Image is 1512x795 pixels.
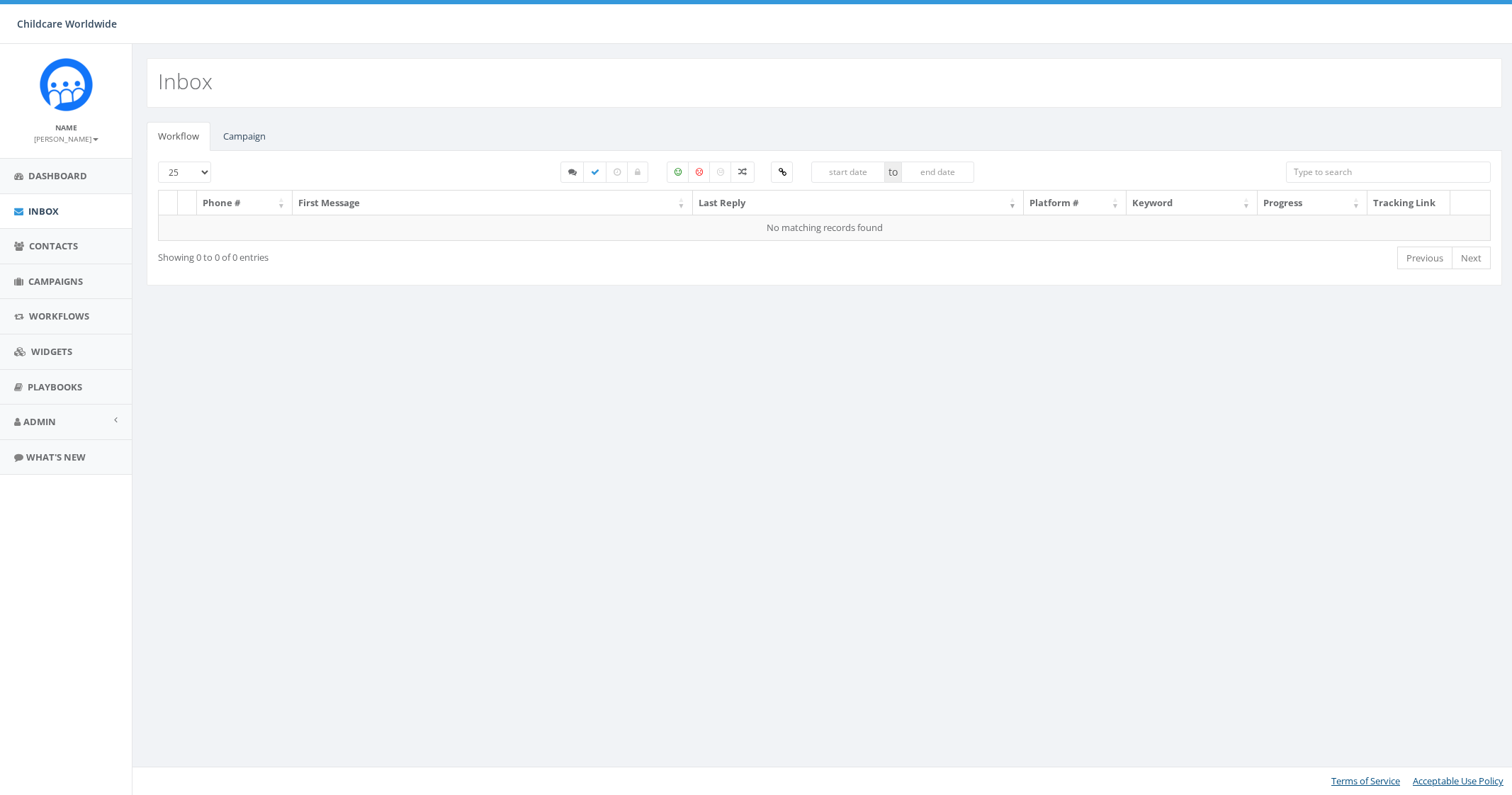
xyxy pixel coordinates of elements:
[1127,191,1258,215] th: Keyword: activate to sort column ascending
[583,162,607,183] label: Completed
[627,162,648,183] label: Closed
[606,162,628,183] label: Expired
[158,245,701,264] div: Showing 0 to 0 of 0 entries
[31,345,72,358] span: Widgets
[40,58,93,111] img: Rally_Corp_Icon.png
[1397,247,1452,270] a: Previous
[1024,191,1127,215] th: Platform #: activate to sort column ascending
[693,191,1024,215] th: Last Reply: activate to sort column ascending
[901,162,975,183] input: end date
[1452,247,1491,270] a: Next
[1331,774,1400,787] a: Terms of Service
[1258,191,1367,215] th: Progress: activate to sort column ascending
[29,239,78,252] span: Contacts
[688,162,711,183] label: Negative
[34,132,98,145] a: [PERSON_NAME]
[1413,774,1503,787] a: Acceptable Use Policy
[29,310,89,322] span: Workflows
[771,162,793,183] label: Clicked
[560,162,585,183] label: Started
[197,191,293,215] th: Phone #: activate to sort column ascending
[28,380,82,393] span: Playbooks
[34,134,98,144] small: [PERSON_NAME]
[28,205,59,218] span: Inbox
[159,215,1491,240] td: No matching records found
[811,162,885,183] input: start date
[158,69,213,93] h2: Inbox
[293,191,693,215] th: First Message: activate to sort column ascending
[709,162,732,183] label: Neutral
[17,17,117,30] span: Childcare Worldwide
[1367,191,1450,215] th: Tracking Link
[28,275,83,288] span: Campaigns
[28,169,87,182] span: Dashboard
[885,162,901,183] span: to
[55,123,77,132] small: Name
[23,415,56,428] span: Admin
[26,451,86,463] span: What's New
[667,162,689,183] label: Positive
[147,122,210,151] a: Workflow
[730,162,755,183] label: Mixed
[212,122,277,151] a: Campaign
[1286,162,1490,183] input: Type to search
